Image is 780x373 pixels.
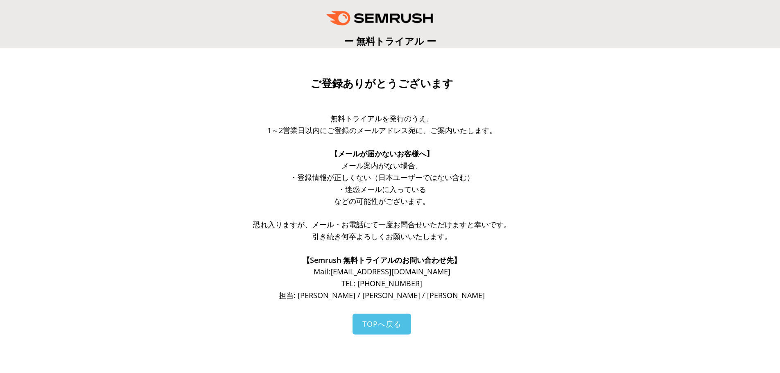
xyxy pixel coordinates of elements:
[290,172,474,182] span: ・登録情報が正しくない（日本ユーザーではない含む）
[312,231,452,241] span: 引き続き何卒よろしくお願いいたします。
[279,290,485,300] span: 担当: [PERSON_NAME] / [PERSON_NAME] / [PERSON_NAME]
[253,219,511,229] span: 恐れ入りますが、メール・お電話にて一度お問合せいただけますと幸いです。
[338,184,426,194] span: ・迷惑メールに入っている
[353,314,411,335] a: TOPへ戻る
[344,34,436,47] span: ー 無料トライアル ー
[330,113,434,123] span: 無料トライアルを発行のうえ、
[310,77,453,90] span: ご登録ありがとうございます
[267,125,497,135] span: 1～2営業日以内にご登録のメールアドレス宛に、ご案内いたします。
[341,161,423,170] span: メール案内がない場合、
[362,319,401,329] span: TOPへ戻る
[303,255,461,265] span: 【Semrush 無料トライアルのお問い合わせ先】
[330,149,434,158] span: 【メールが届かないお客様へ】
[334,196,430,206] span: などの可能性がございます。
[341,278,422,288] span: TEL: [PHONE_NUMBER]
[314,267,450,276] span: Mail: [EMAIL_ADDRESS][DOMAIN_NAME]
